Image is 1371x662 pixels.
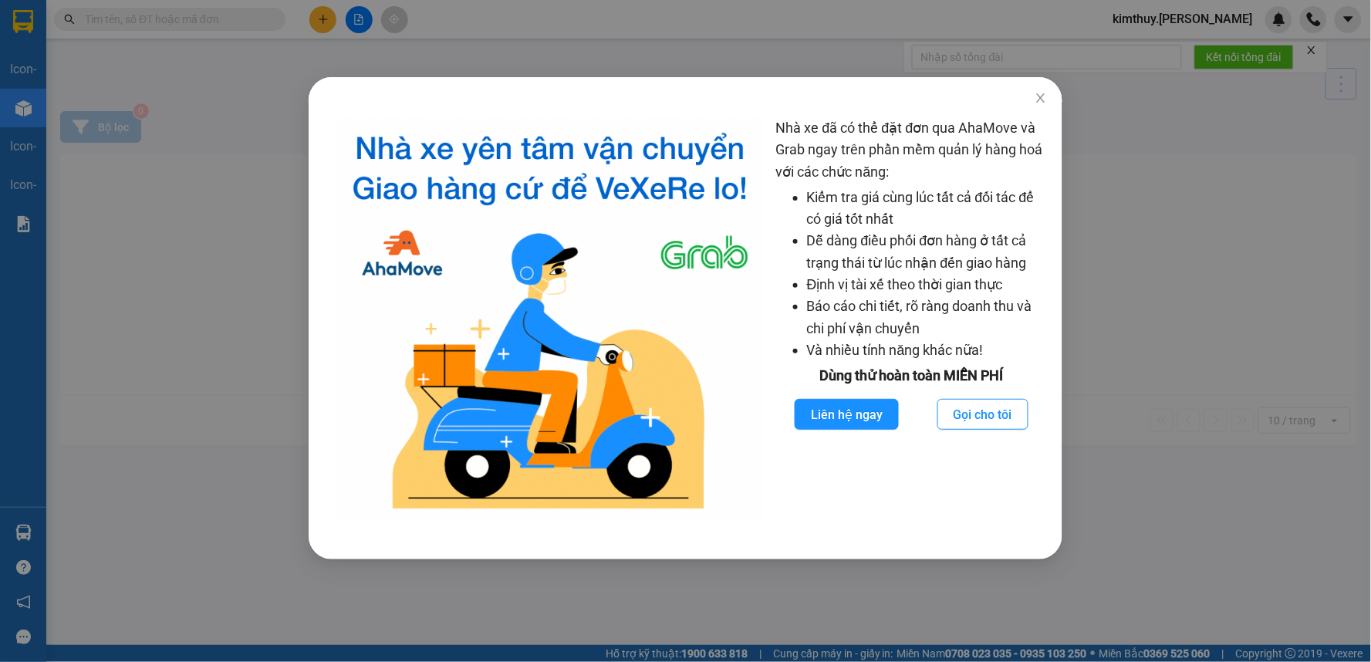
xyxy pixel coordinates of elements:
button: Close [1019,77,1062,120]
div: Nhà xe đã có thể đặt đơn qua AhaMove và Grab ngay trên phần mềm quản lý hàng hoá với các chức năng: [776,117,1048,521]
span: close [1035,92,1047,104]
button: Liên hệ ngay [795,399,899,430]
div: Dùng thử hoàn toàn MIỄN PHÍ [776,365,1048,387]
span: Liên hệ ngay [811,405,883,424]
li: Định vị tài xế theo thời gian thực [807,274,1048,296]
li: Dễ dàng điều phối đơn hàng ở tất cả trạng thái từ lúc nhận đến giao hàng [807,230,1048,274]
li: Báo cáo chi tiết, rõ ràng doanh thu và chi phí vận chuyển [807,296,1048,339]
img: logo [336,117,764,521]
li: Kiểm tra giá cùng lúc tất cả đối tác để có giá tốt nhất [807,187,1048,231]
span: Gọi cho tôi [954,405,1012,424]
button: Gọi cho tôi [937,399,1028,430]
li: Và nhiều tính năng khác nữa! [807,339,1048,361]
